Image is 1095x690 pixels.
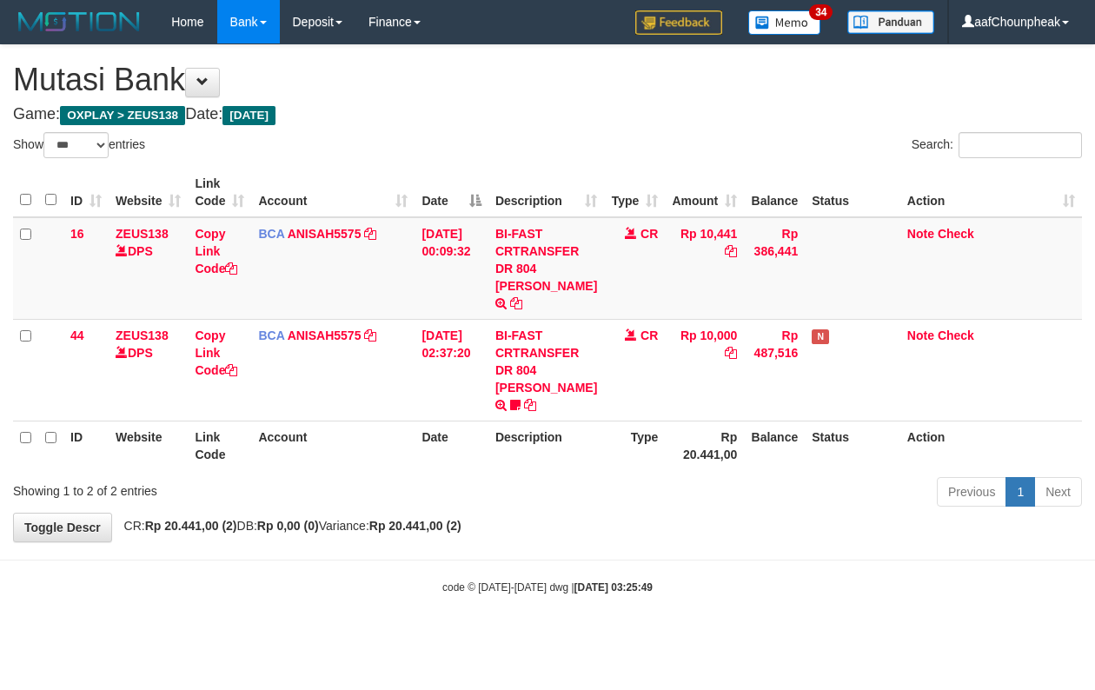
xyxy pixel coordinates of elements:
span: BCA [258,227,284,241]
a: ANISAH5575 [288,328,362,342]
span: CR [640,328,658,342]
td: [DATE] 02:37:20 [415,319,488,421]
td: BI-FAST CRTRANSFER DR 804 [PERSON_NAME] [488,319,604,421]
th: Website: activate to sort column ascending [109,168,188,217]
a: 1 [1005,477,1035,507]
th: Date [415,421,488,470]
span: 16 [70,227,84,241]
th: Link Code [188,421,251,470]
th: Date: activate to sort column descending [415,168,488,217]
th: Account: activate to sort column ascending [251,168,415,217]
span: CR [640,227,658,241]
a: Copy ANISAH5575 to clipboard [364,227,376,241]
a: Note [907,227,934,241]
th: Balance [744,168,805,217]
a: Copy Link Code [195,328,237,377]
th: Action: activate to sort column ascending [900,168,1082,217]
a: ZEUS138 [116,328,169,342]
td: DPS [109,319,188,421]
strong: Rp 0,00 (0) [257,519,319,533]
a: Copy BI-FAST CRTRANSFER DR 804 SUKARDI to clipboard [524,398,536,412]
th: Amount: activate to sort column ascending [665,168,744,217]
th: Rp 20.441,00 [665,421,744,470]
span: 44 [70,328,84,342]
th: Balance [744,421,805,470]
a: Note [907,328,934,342]
input: Search: [959,132,1082,158]
a: Copy ANISAH5575 to clipboard [364,328,376,342]
a: Copy BI-FAST CRTRANSFER DR 804 AGUS SALIM to clipboard [510,296,522,310]
th: ID: activate to sort column ascending [63,168,109,217]
span: OXPLAY > ZEUS138 [60,106,185,125]
a: Check [938,328,974,342]
img: panduan.png [847,10,934,34]
small: code © [DATE]-[DATE] dwg | [442,581,653,594]
td: Rp 487,516 [744,319,805,421]
th: Account [251,421,415,470]
a: Toggle Descr [13,513,112,542]
h1: Mutasi Bank [13,63,1082,97]
a: Copy Link Code [195,227,237,275]
span: CR: DB: Variance: [116,519,461,533]
td: Rp 10,000 [665,319,744,421]
th: Status [805,421,900,470]
select: Showentries [43,132,109,158]
a: Next [1034,477,1082,507]
a: ZEUS138 [116,227,169,241]
th: Action [900,421,1082,470]
th: Description: activate to sort column ascending [488,168,604,217]
span: Has Note [812,329,829,344]
img: Feedback.jpg [635,10,722,35]
th: Type: activate to sort column ascending [604,168,665,217]
span: BCA [258,328,284,342]
a: Check [938,227,974,241]
img: Button%20Memo.svg [748,10,821,35]
td: Rp 10,441 [665,217,744,320]
th: Link Code: activate to sort column ascending [188,168,251,217]
a: Copy Rp 10,441 to clipboard [725,244,737,258]
a: Copy Rp 10,000 to clipboard [725,346,737,360]
td: DPS [109,217,188,320]
strong: [DATE] 03:25:49 [574,581,653,594]
a: Previous [937,477,1006,507]
strong: Rp 20.441,00 (2) [145,519,237,533]
label: Show entries [13,132,145,158]
th: ID [63,421,109,470]
th: Status [805,168,900,217]
th: Website [109,421,188,470]
div: Showing 1 to 2 of 2 entries [13,475,443,500]
h4: Game: Date: [13,106,1082,123]
td: [DATE] 00:09:32 [415,217,488,320]
th: Type [604,421,665,470]
td: BI-FAST CRTRANSFER DR 804 [PERSON_NAME] [488,217,604,320]
img: MOTION_logo.png [13,9,145,35]
span: 34 [809,4,833,20]
span: [DATE] [222,106,275,125]
td: Rp 386,441 [744,217,805,320]
th: Description [488,421,604,470]
a: ANISAH5575 [288,227,362,241]
label: Search: [912,132,1082,158]
strong: Rp 20.441,00 (2) [369,519,461,533]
